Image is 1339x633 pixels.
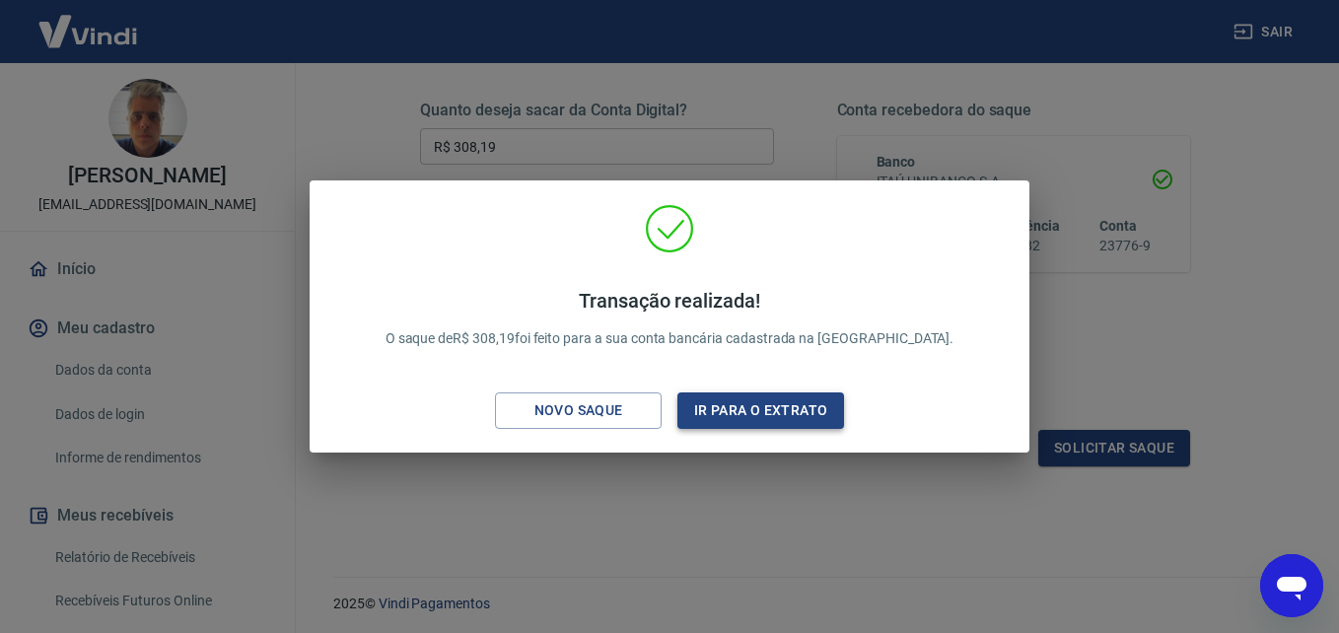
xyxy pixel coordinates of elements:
h4: Transação realizada! [386,289,954,313]
p: O saque de R$ 308,19 foi feito para a sua conta bancária cadastrada na [GEOGRAPHIC_DATA]. [386,289,954,349]
iframe: Botão para abrir a janela de mensagens [1260,554,1323,617]
button: Novo saque [495,392,662,429]
button: Ir para o extrato [677,392,844,429]
div: Novo saque [511,398,647,423]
